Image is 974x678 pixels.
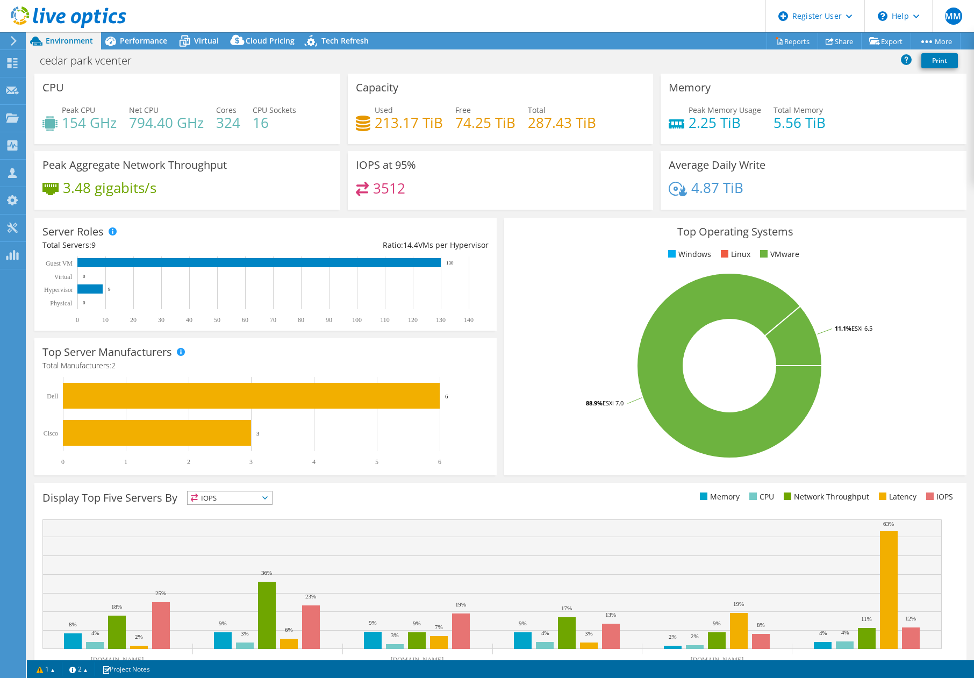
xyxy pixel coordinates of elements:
text: 0 [83,300,85,305]
text: 80 [298,316,304,324]
text: 40 [186,316,192,324]
div: Ratio: VMs per Hypervisor [266,239,489,251]
span: IOPS [188,491,272,504]
text: 9% [369,619,377,626]
text: 30 [158,316,164,324]
li: VMware [757,248,799,260]
text: 6 [445,393,448,399]
tspan: ESXi 7.0 [603,399,624,407]
svg: \n [878,11,887,21]
span: 9 [91,240,96,250]
span: Peak Memory Usage [689,105,761,115]
text: [DOMAIN_NAME] [391,656,444,663]
h4: 3.48 gigabits/s [63,182,156,194]
text: 13% [605,611,616,618]
text: 25% [155,590,166,596]
text: 2% [135,633,143,640]
h4: Total Manufacturers: [42,360,489,372]
text: 23% [305,593,316,600]
text: 9% [519,620,527,626]
span: Tech Refresh [321,35,369,46]
a: Export [861,33,911,49]
h3: Capacity [356,82,398,94]
a: Project Notes [95,662,157,676]
text: 90 [326,316,332,324]
text: 5 [375,458,378,466]
span: MM [945,8,962,25]
text: Cisco [44,430,58,437]
text: 9% [713,620,721,626]
span: Total Memory [774,105,823,115]
text: 70 [270,316,276,324]
span: Virtual [194,35,219,46]
a: Print [921,53,958,68]
span: CPU Sockets [253,105,296,115]
text: 20 [130,316,137,324]
text: 130 [436,316,446,324]
text: 11% [861,616,872,622]
h1: cedar park vcenter [35,55,148,67]
h4: 5.56 TiB [774,117,826,129]
text: 63% [883,520,894,527]
span: Used [375,105,393,115]
text: 18% [111,603,122,610]
span: Total [528,105,546,115]
text: 4 [312,458,316,466]
h3: IOPS at 95% [356,159,416,171]
h3: Top Server Manufacturers [42,346,172,358]
text: 2 [187,458,190,466]
text: 9 [108,287,111,292]
tspan: ESXi 6.5 [851,324,872,332]
li: Network Throughput [781,491,869,503]
h4: 2.25 TiB [689,117,761,129]
h3: Server Roles [42,226,104,238]
text: 4% [541,630,549,636]
h4: 794.40 GHz [129,117,204,129]
text: 19% [455,601,466,608]
text: 8% [757,622,765,628]
text: 6 [438,458,441,466]
text: Dell [47,392,58,400]
span: Cloud Pricing [246,35,295,46]
a: 1 [29,662,62,676]
span: Net CPU [129,105,159,115]
text: 3 [249,458,253,466]
text: Virtual [54,273,73,281]
text: Hypervisor [44,286,73,294]
text: 3 [256,430,260,437]
li: CPU [747,491,774,503]
text: 0 [61,458,65,466]
text: 3% [585,630,593,637]
h4: 74.25 TiB [455,117,515,129]
text: 17% [561,605,572,611]
h4: 3512 [373,182,405,194]
h3: Average Daily Write [669,159,765,171]
text: 9% [219,620,227,626]
text: 12% [905,615,916,622]
h4: 16 [253,117,296,129]
a: More [911,33,961,49]
text: 0 [83,274,85,279]
h3: Memory [669,82,711,94]
text: 100 [352,316,362,324]
span: 2 [111,360,116,370]
li: Linux [718,248,750,260]
a: Reports [767,33,818,49]
h4: 287.43 TiB [528,117,596,129]
text: 9% [413,620,421,626]
h3: Peak Aggregate Network Throughput [42,159,227,171]
span: Environment [46,35,93,46]
text: 4% [841,629,849,636]
li: IOPS [923,491,953,503]
text: 19% [733,601,744,607]
text: Guest VM [46,260,73,267]
span: Performance [120,35,167,46]
span: Free [455,105,471,115]
li: Windows [665,248,711,260]
text: 7% [435,624,443,630]
text: 10 [102,316,109,324]
li: Memory [697,491,740,503]
text: 8% [69,621,77,627]
text: 50 [214,316,220,324]
text: 36% [261,569,272,576]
